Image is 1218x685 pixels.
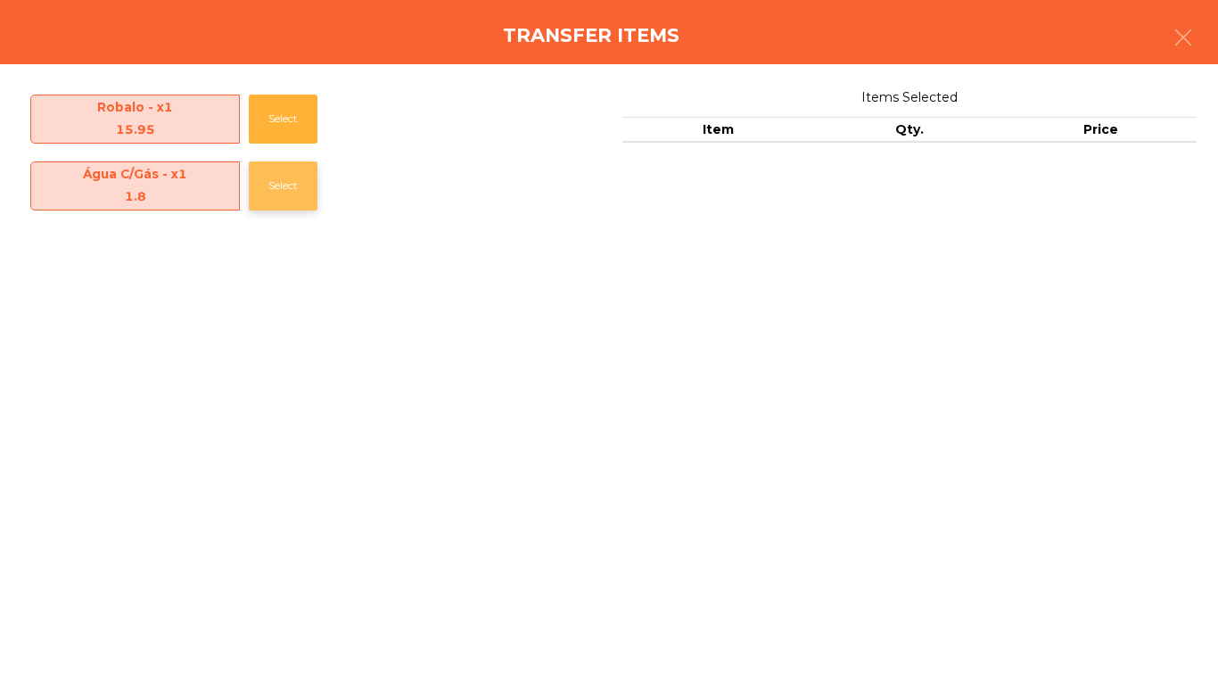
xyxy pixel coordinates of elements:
[31,186,239,209] div: 1.8
[249,95,317,144] button: Select
[31,163,239,210] span: Água C/Gás - x1
[622,86,1197,110] span: Items Selected
[622,117,814,144] th: Item
[31,119,239,142] div: 15.95
[31,96,239,143] span: Robalo - x1
[503,22,679,49] h4: Transfer items
[814,117,1006,144] th: Qty.
[249,161,317,210] button: Select
[1005,117,1197,144] th: Price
